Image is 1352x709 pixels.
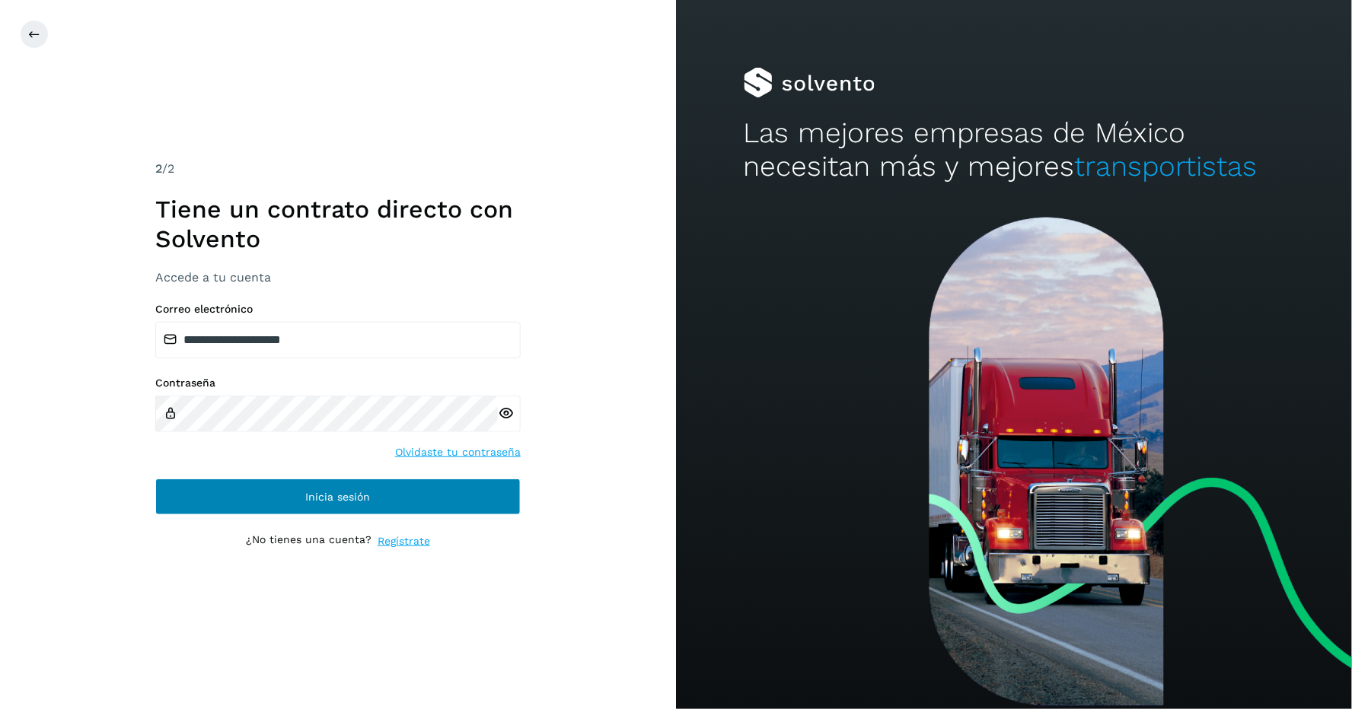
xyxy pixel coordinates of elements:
a: Olvidaste tu contraseña [395,444,521,460]
p: ¿No tienes una cuenta? [246,533,371,549]
div: /2 [155,160,521,178]
a: Regístrate [378,533,430,549]
label: Correo electrónico [155,303,521,316]
h3: Accede a tu cuenta [155,270,521,285]
span: transportistas [1075,150,1258,183]
h1: Tiene un contrato directo con Solvento [155,195,521,253]
span: 2 [155,161,162,176]
h2: Las mejores empresas de México necesitan más y mejores [744,116,1284,184]
button: Inicia sesión [155,478,521,515]
span: Inicia sesión [306,491,371,502]
label: Contraseña [155,377,521,389]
